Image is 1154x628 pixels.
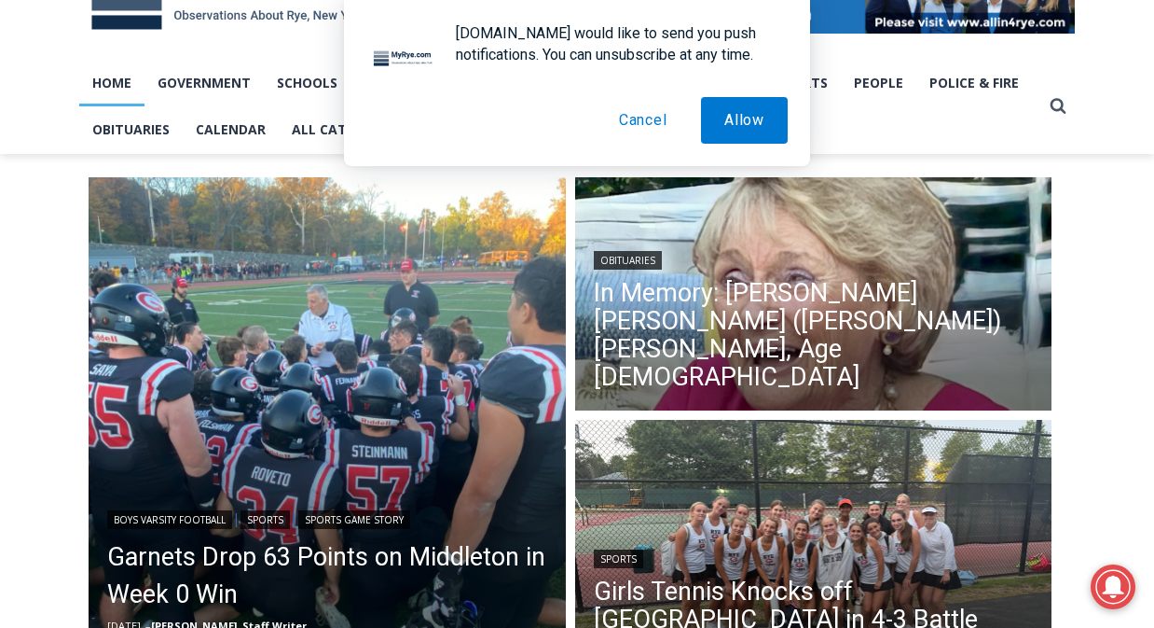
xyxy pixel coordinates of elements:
span: Open Tues. - Sun. [PHONE_NUMBER] [6,192,183,263]
a: In Memory: [PERSON_NAME] [PERSON_NAME] ([PERSON_NAME]) [PERSON_NAME], Age [DEMOGRAPHIC_DATA] [594,279,1034,391]
img: Obituary - Maureen Catherine Devlin Koecheler [575,177,1052,416]
span: Intern @ [DOMAIN_NAME] [488,186,864,228]
a: Boys Varsity Football [107,510,232,529]
img: notification icon [366,22,441,97]
a: Intern @ [DOMAIN_NAME] [448,181,903,232]
a: Sports [594,550,643,568]
a: Sports Game Story [298,510,410,529]
a: Open Tues. - Sun. [PHONE_NUMBER] [1,188,187,232]
a: Garnets Drop 63 Points on Middleton in Week 0 Win [107,538,547,613]
div: "the precise, almost orchestrated movements of cutting and assembling sushi and [PERSON_NAME] mak... [192,117,274,223]
div: "[PERSON_NAME] and I covered the [DATE] Parade, which was a really eye opening experience as I ha... [471,1,881,181]
a: Sports [240,510,290,529]
a: Obituaries [594,251,662,270]
button: Cancel [596,97,691,144]
button: Allow [701,97,788,144]
a: Read More In Memory: Maureen Catherine (Devlin) Koecheler, Age 83 [575,177,1052,416]
div: | | [107,507,547,529]
div: [DOMAIN_NAME] would like to send you push notifications. You can unsubscribe at any time. [441,22,788,65]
